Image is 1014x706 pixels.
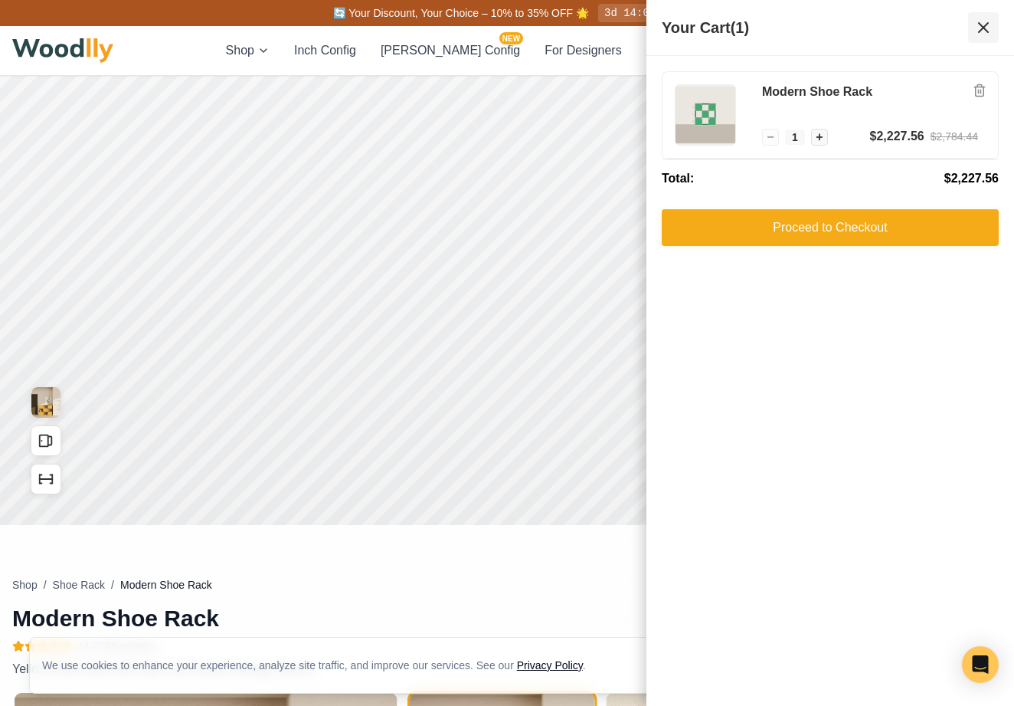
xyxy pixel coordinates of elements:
[189,19,241,42] button: 20% off
[892,457,920,484] button: Green
[43,18,67,43] button: Toggle price visibility
[662,169,694,188] span: Total:
[12,38,113,63] img: Woodlly
[785,130,805,145] span: 1
[879,130,989,159] button: Style 2
[957,457,983,483] button: Blue
[763,532,829,548] span: Off
[861,457,887,483] button: Yellow
[31,524,61,555] img: Gallery
[879,389,989,419] button: 15"
[499,32,523,44] span: NEW
[12,605,664,632] h1: Modern Shoe Rack
[226,41,270,60] button: Shop
[950,533,980,548] input: Color Off
[811,129,828,146] button: Increase quantity
[31,563,61,593] button: Open All Doors and Drawers
[796,457,823,483] button: Black
[381,41,520,60] button: [PERSON_NAME] ConfigNEW
[120,577,212,593] span: Modern Shoe Rack
[763,203,776,217] span: -5"
[763,367,796,383] span: Depth
[765,448,790,458] span: NEW
[953,181,989,197] span: Center
[31,601,61,632] button: Show Dimensions
[763,21,905,46] h1: Click to rename
[517,659,583,672] a: Privacy Policy
[763,309,798,325] span: Height
[763,607,989,641] button: Add to Wishlist
[44,577,47,593] span: /
[764,457,790,483] button: NEW
[876,532,942,548] span: Color Off
[598,4,681,22] div: 3d 14:04:22
[870,127,924,146] div: $2,227.56
[836,533,867,548] input: Off
[675,85,735,145] img: Modern Shoe Rack
[333,7,589,19] span: 🔄 Your Discount, Your Choice – 10% to 35% OFF 🌟
[931,129,978,145] div: $2,784.44
[247,23,338,38] button: Pick Your Discount
[917,88,951,102] span: Modern
[42,658,598,673] div: We use cookies to enhance your experience, analyze site traffic, and improve our services. See our .
[856,203,891,217] span: Center
[111,577,114,593] span: /
[962,646,999,683] div: Open Intercom Messenger
[940,309,965,325] span: 48 "
[972,203,989,217] span: +5"
[969,80,990,101] button: Remove item
[763,567,989,601] button: Add to Cart
[925,457,951,483] button: Red
[829,457,855,483] button: White
[763,389,873,419] button: 11"
[662,209,999,246] button: Proceed to Checkout
[763,507,989,523] h4: Back Panel
[762,84,978,100] h3: Modern Shoe Rack
[53,577,105,593] button: Shoe Rack
[763,250,794,266] span: Width
[545,41,621,60] button: For Designers
[944,169,999,188] span: $2,227.56
[940,250,965,266] span: 47 "
[294,41,356,60] button: Inch Config
[763,181,848,197] span: Vertical Position
[763,130,873,159] button: Style 1
[662,16,749,39] h2: Your Cart (1)
[31,524,61,555] button: View Gallery
[12,577,38,593] button: Shop
[803,88,835,102] span: Classic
